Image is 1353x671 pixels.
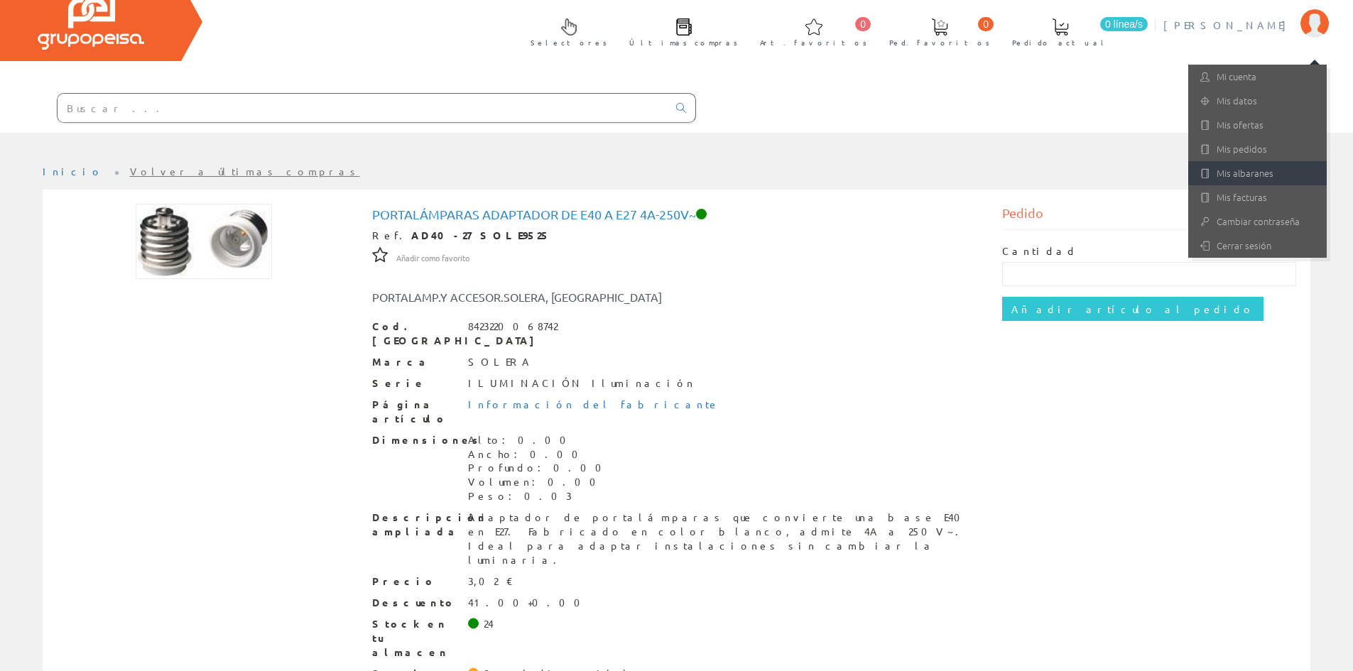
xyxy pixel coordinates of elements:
[468,433,610,447] div: Alto: 0.00
[978,17,994,31] span: 0
[1188,89,1327,113] a: Mis datos
[1188,185,1327,209] a: Mis facturas
[516,6,614,55] a: Selectores
[1012,36,1109,50] span: Pedido actual
[1163,18,1293,32] span: [PERSON_NAME]
[468,511,982,567] div: Adaptador de portalámparas que convierte una base E40 en E27. Fabricado en color blanco, admite 4...
[372,229,982,243] div: Ref.
[1002,244,1077,258] label: Cantidad
[372,320,457,348] span: Cod. [GEOGRAPHIC_DATA]
[372,511,457,539] span: Descripción ampliada
[531,36,607,50] span: Selectores
[629,36,738,50] span: Últimas compras
[130,165,360,178] a: Volver a últimas compras
[1188,234,1327,258] a: Cerrar sesión
[468,376,695,391] div: ILUMINACIÓN Iluminación
[1002,297,1264,321] input: Añadir artículo al pedido
[468,596,589,610] div: 41.00+0.00
[468,447,610,462] div: Ancho: 0.00
[468,461,610,475] div: Profundo: 0.00
[136,204,272,279] img: Foto artículo Portalámparas adaptador de E40 a E27 4a-250v~ (192x106.24)
[372,376,457,391] span: Serie
[468,320,558,334] div: 8423220068742
[372,617,457,660] span: Stock en tu almacen
[372,355,457,369] span: Marca
[1163,6,1329,20] a: [PERSON_NAME]
[372,596,457,610] span: Descuento
[468,574,514,589] div: 3,02 €
[372,398,457,426] span: Página artículo
[396,251,469,263] a: Añadir como favorito
[1188,161,1327,185] a: Mis albaranes
[889,36,990,50] span: Ped. favoritos
[372,574,457,589] span: Precio
[362,289,729,305] div: PORTALAMP.Y ACCESOR.SOLERA, [GEOGRAPHIC_DATA]
[58,94,668,122] input: Buscar ...
[468,489,610,503] div: Peso: 0.03
[411,229,550,241] strong: AD40-27 SOLE9525
[43,165,103,178] a: Inicio
[1188,113,1327,137] a: Mis ofertas
[396,253,469,264] span: Añadir como favorito
[468,355,532,369] div: SOLERA
[484,617,494,631] div: 24
[1100,17,1148,31] span: 0 línea/s
[615,6,745,55] a: Últimas compras
[855,17,871,31] span: 0
[372,433,457,447] span: Dimensiones
[1002,204,1296,230] div: Pedido
[468,475,610,489] div: Volumen: 0.00
[760,36,867,50] span: Art. favoritos
[468,398,719,410] a: Información del fabricante
[1188,137,1327,161] a: Mis pedidos
[372,207,982,222] h1: Portalámparas adaptador de E40 a E27 4a-250v~
[1188,209,1327,234] a: Cambiar contraseña
[1188,65,1327,89] a: Mi cuenta
[998,6,1151,55] a: 0 línea/s Pedido actual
